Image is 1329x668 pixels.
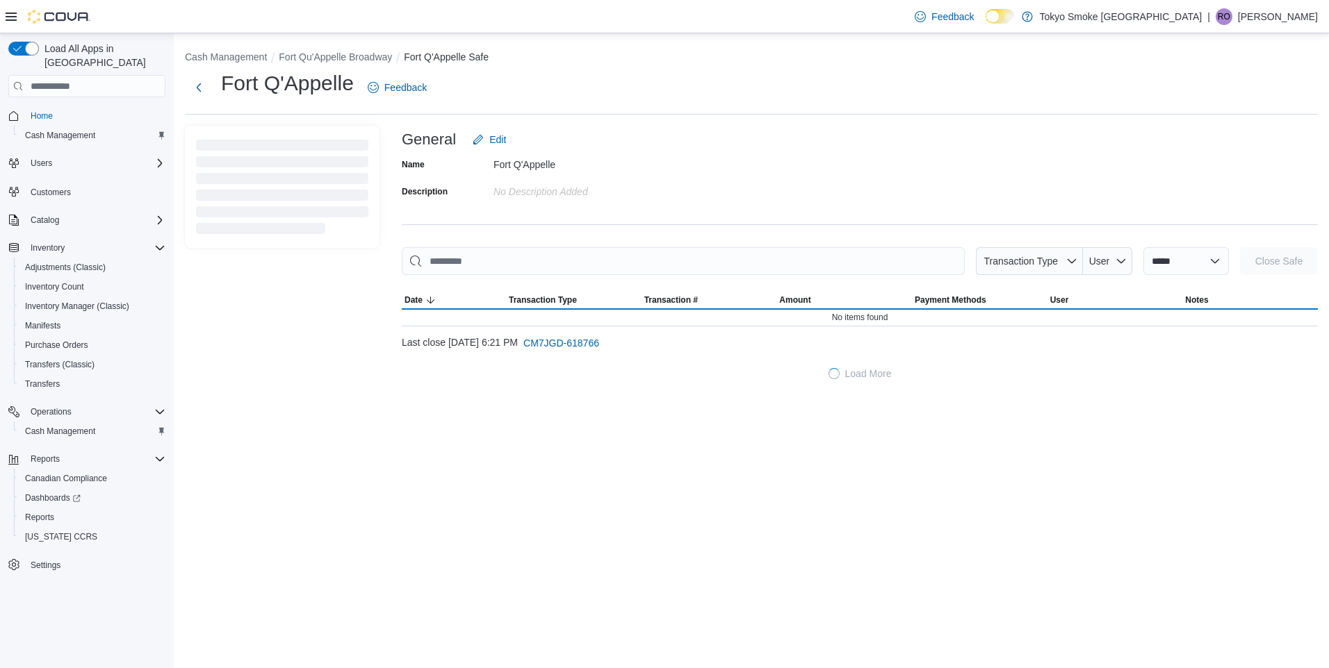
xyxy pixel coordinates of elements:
[494,153,680,170] div: Fort Q'Appelle
[31,406,72,417] span: Operations
[3,153,171,173] button: Users
[644,294,698,306] span: Transaction #
[25,130,95,141] span: Cash Management
[25,155,165,172] span: Users
[19,298,165,315] span: Inventory Manager (Classic)
[1083,247,1132,275] button: User
[25,240,165,256] span: Inventory
[402,159,425,170] label: Name
[402,360,1318,387] button: LoadingLoad More
[8,100,165,611] nav: Complex example
[976,247,1083,275] button: Transaction Type
[384,81,427,94] span: Feedback
[25,183,165,200] span: Customers
[779,294,810,306] span: Amount
[3,181,171,201] button: Customers
[402,329,1318,357] div: Last close [DATE] 6:21 PM
[25,155,58,172] button: Users
[25,281,84,292] span: Inventory Count
[984,256,1058,267] span: Transaction Type
[31,242,65,253] span: Inventory
[402,131,456,148] h3: General
[19,356,165,373] span: Transfers (Classic)
[1089,256,1110,267] span: User
[25,184,76,201] a: Customers
[31,453,60,465] span: Reports
[3,402,171,421] button: Operations
[1185,294,1208,306] span: Notes
[402,247,965,275] input: This is a search bar. As you type, the results lower in the page will automatically filter.
[221,69,354,97] h1: Fort Q'Appelle
[25,403,165,420] span: Operations
[25,512,54,523] span: Reports
[467,126,512,153] button: Edit
[19,298,135,315] a: Inventory Manager (Classic)
[1216,8,1232,25] div: Raina Olson
[31,215,59,226] span: Catalog
[19,127,165,144] span: Cash Management
[19,509,165,526] span: Reports
[19,337,94,353] a: Purchase Orders
[642,292,777,308] button: Transaction #
[19,127,101,144] a: Cash Management
[31,187,71,198] span: Customers
[362,74,432,101] a: Feedback
[1182,292,1318,308] button: Notes
[19,337,165,353] span: Purchase Orders
[1255,254,1303,268] span: Close Safe
[3,238,171,258] button: Inventory
[185,74,213,101] button: Next
[3,106,171,126] button: Home
[3,555,171,575] button: Settings
[25,426,95,437] span: Cash Management
[25,378,60,390] span: Transfers
[19,317,165,334] span: Manifests
[25,451,165,467] span: Reports
[909,3,979,31] a: Feedback
[1240,247,1318,275] button: Close Safe
[404,51,489,62] button: Fort Q'Appelle Safe
[25,212,65,228] button: Catalog
[14,258,171,277] button: Adjustments (Classic)
[25,473,107,484] span: Canadian Compliance
[25,320,60,331] span: Manifests
[25,556,165,574] span: Settings
[3,210,171,230] button: Catalog
[14,374,171,394] button: Transfers
[25,108,58,124] a: Home
[3,449,171,469] button: Reports
[31,158,52,169] span: Users
[986,9,1015,24] input: Dark Mode
[776,292,912,308] button: Amount
[845,367,892,381] span: Load More
[14,316,171,335] button: Manifests
[14,297,171,316] button: Inventory Manager (Classic)
[19,528,103,545] a: [US_STATE] CCRS
[19,317,66,334] a: Manifests
[19,490,86,506] a: Dashboards
[25,107,165,124] span: Home
[1207,8,1210,25] p: |
[509,294,577,306] span: Transaction Type
[196,142,368,237] span: Loading
[19,509,60,526] a: Reports
[25,557,66,574] a: Settings
[25,212,165,228] span: Catalog
[25,240,70,256] button: Inventory
[14,469,171,488] button: Canadian Compliance
[25,492,81,503] span: Dashboards
[523,336,599,350] span: CM7JGD-618766
[25,451,65,467] button: Reports
[19,356,100,373] a: Transfers (Classic)
[1238,8,1318,25] p: [PERSON_NAME]
[14,488,171,508] a: Dashboards
[14,126,171,145] button: Cash Management
[19,528,165,545] span: Washington CCRS
[489,133,506,147] span: Edit
[14,527,171,546] button: [US_STATE] CCRS
[25,340,88,351] span: Purchase Orders
[25,359,95,370] span: Transfers (Classic)
[28,10,90,24] img: Cova
[518,329,605,357] button: CM7JGD-618766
